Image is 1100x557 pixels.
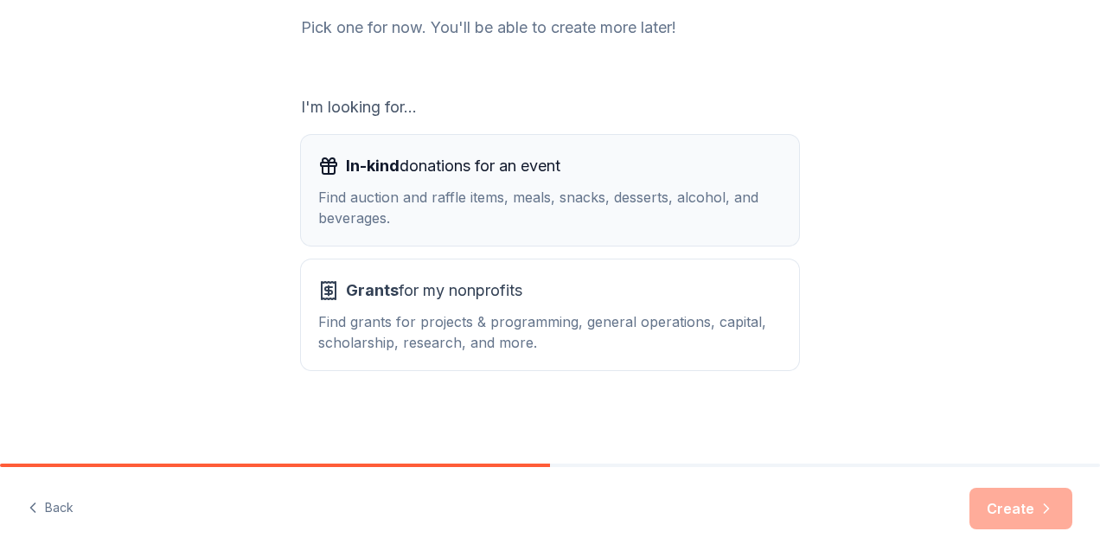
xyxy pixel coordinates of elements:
span: donations for an event [346,152,560,180]
button: Back [28,490,74,527]
div: Find auction and raffle items, meals, snacks, desserts, alcohol, and beverages. [318,187,782,228]
span: Grants [346,281,399,299]
button: Grantsfor my nonprofitsFind grants for projects & programming, general operations, capital, schol... [301,259,799,370]
button: In-kinddonations for an eventFind auction and raffle items, meals, snacks, desserts, alcohol, and... [301,135,799,246]
span: In-kind [346,157,400,175]
span: for my nonprofits [346,277,522,304]
div: I'm looking for... [301,93,799,121]
div: Pick one for now. You'll be able to create more later! [301,14,799,42]
div: Find grants for projects & programming, general operations, capital, scholarship, research, and m... [318,311,782,353]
